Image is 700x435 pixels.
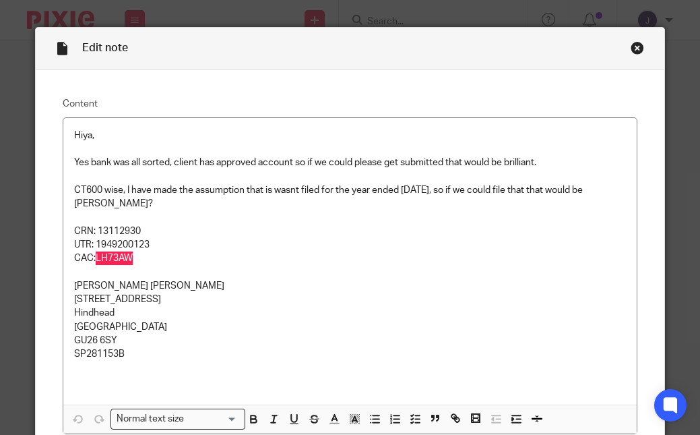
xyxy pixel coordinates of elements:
p: GU26 6SY [74,334,626,347]
input: Search for option [189,412,237,426]
p: [GEOGRAPHIC_DATA] [74,320,626,334]
span: Edit note [82,42,128,53]
p: CT600 wise, I have made the assumption that is wasnt filed for the year ended [DATE], so if we co... [74,183,626,225]
div: Search for option [110,409,245,430]
p: Yes bank was all sorted, client has approved account so if we could please get submitted that wou... [74,156,626,169]
p: [STREET_ADDRESS] [74,293,626,306]
p: [PERSON_NAME] [PERSON_NAME] [74,279,626,293]
p: Hindhead [74,306,626,320]
p: Hiya, [74,129,626,142]
p: SP281153B [74,347,626,361]
p: CRN: 13112930 [74,225,626,238]
div: Close this dialog window [631,41,644,55]
label: Content [63,97,637,111]
p: CAC:LH73AW [74,252,626,265]
span: Normal text size [114,412,187,426]
p: UTR: 1949200123 [74,238,626,252]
